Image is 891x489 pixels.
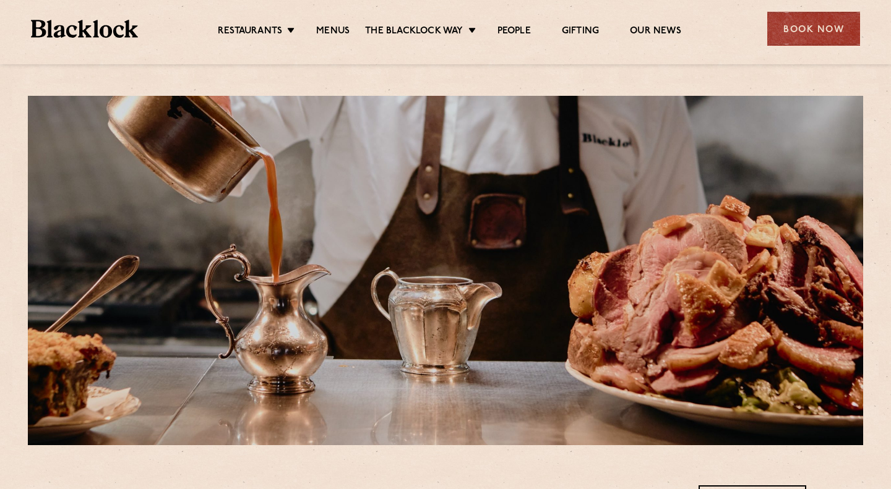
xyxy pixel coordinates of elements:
a: Restaurants [218,25,282,39]
a: The Blacklock Way [365,25,463,39]
a: People [497,25,531,39]
a: Our News [630,25,681,39]
a: Menus [316,25,350,39]
img: BL_Textured_Logo-footer-cropped.svg [31,20,138,38]
a: Gifting [562,25,599,39]
div: Book Now [767,12,860,46]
